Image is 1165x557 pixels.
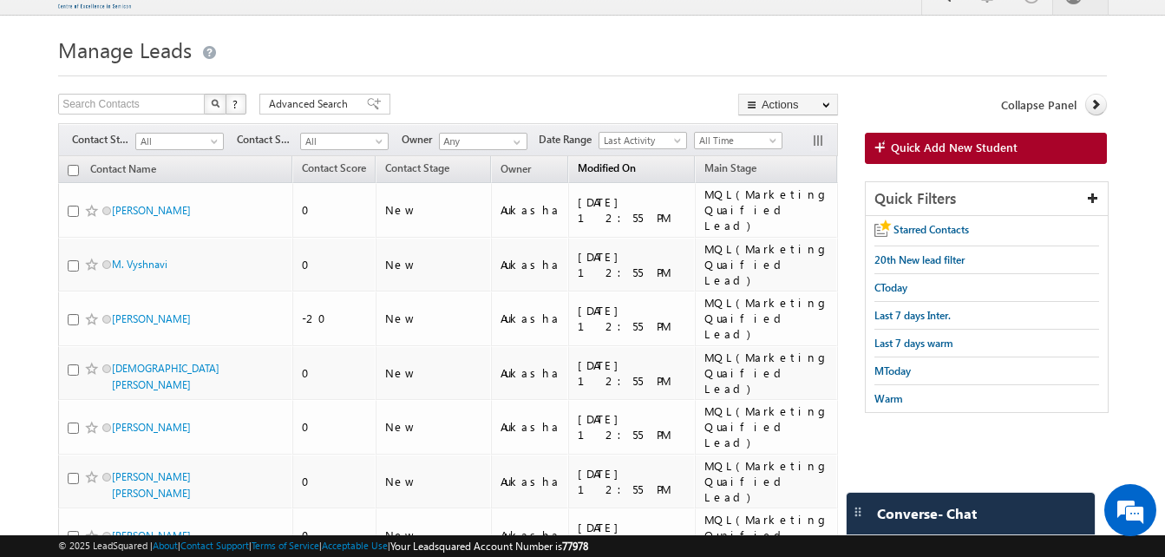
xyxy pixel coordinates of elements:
span: Advanced Search [269,96,353,112]
div: Aukasha [501,311,560,326]
div: Aukasha [501,202,560,218]
div: New [385,528,483,543]
span: Converse - Chat [877,506,977,521]
div: MQL(Marketing Quaified Lead) [704,458,829,505]
a: Show All Items [504,134,526,151]
a: Terms of Service [252,540,319,551]
span: Date Range [539,132,599,147]
div: -20 [302,311,368,326]
div: Aukasha [501,257,560,272]
span: Modified On [578,161,636,174]
div: [DATE] 12:55 PM [578,194,688,226]
span: Your Leadsquared Account Number is [390,540,588,553]
span: All Time [695,133,777,148]
div: 0 [302,202,368,218]
img: d_60004797649_company_0_60004797649 [29,91,73,114]
span: Last Activity [599,133,682,148]
button: ? [226,94,246,115]
div: [DATE] 12:55 PM [578,411,688,442]
a: [PERSON_NAME] [112,312,191,325]
a: Modified On [569,159,645,181]
span: Last 7 days warm [874,337,953,350]
div: Aukasha [501,419,560,435]
a: All Time [694,132,782,149]
span: ? [232,96,240,111]
div: New [385,419,483,435]
div: 0 [302,365,368,381]
a: [PERSON_NAME] [112,421,191,434]
div: 0 [302,528,368,543]
em: Start Chat [236,433,315,456]
span: MToday [874,364,911,377]
span: Manage Leads [58,36,192,63]
button: Actions [738,94,838,115]
span: Quick Add New Student [891,140,1018,155]
div: 0 [302,474,368,489]
div: New [385,257,483,272]
span: 77978 [562,540,588,553]
div: Quick Filters [866,182,1108,216]
div: Aukasha [501,474,560,489]
span: Owner [501,162,531,175]
span: All [301,134,383,149]
a: [PERSON_NAME] [112,529,191,542]
div: MQL(Marketing Quaified Lead) [704,403,829,450]
span: Collapse Panel [1001,97,1077,113]
div: [DATE] 12:55 PM [578,466,688,497]
span: All [136,134,219,149]
div: MQL(Marketing Quaified Lead) [704,350,829,396]
span: Warm [874,392,903,405]
a: About [153,540,178,551]
a: M. Vyshnavi [112,258,167,271]
div: [DATE] 12:55 PM [578,520,688,551]
a: All [300,133,389,150]
span: © 2025 LeadSquared | | | | | [58,538,588,554]
span: Last 7 days Inter. [874,309,951,322]
span: Contact Stage [385,161,449,174]
span: Contact Source [237,132,300,147]
div: [DATE] 12:55 PM [578,303,688,334]
img: Search [211,99,219,108]
a: Contact Score [293,159,375,181]
input: Type to Search [439,133,527,150]
div: Chat with us now [90,91,291,114]
span: Starred Contacts [893,223,969,236]
div: [DATE] 12:55 PM [578,249,688,280]
div: MQL(Marketing Quaified Lead) [704,295,829,342]
div: 0 [302,257,368,272]
a: [PERSON_NAME] [112,204,191,217]
a: Last Activity [599,132,687,149]
div: New [385,474,483,489]
span: Contact Score [302,161,366,174]
a: [DEMOGRAPHIC_DATA][PERSON_NAME] [112,362,219,391]
span: Contact Stage [72,132,135,147]
a: Quick Add New Student [865,133,1107,164]
div: New [385,365,483,381]
div: New [385,202,483,218]
div: Minimize live chat window [285,9,326,50]
a: [PERSON_NAME] [PERSON_NAME] [112,470,191,500]
span: Owner [402,132,439,147]
a: Acceptable Use [322,540,388,551]
a: Contact Name [82,160,165,182]
a: Contact Support [180,540,249,551]
div: Aukasha [501,528,560,543]
span: 20th New lead filter [874,253,965,266]
textarea: Type your message and hit 'Enter' [23,161,317,418]
div: MQL(Marketing Quaified Lead) [704,241,829,288]
a: Contact Stage [376,159,458,181]
span: Main Stage [704,161,756,174]
div: New [385,311,483,326]
div: 0 [302,419,368,435]
a: Main Stage [696,159,765,181]
input: Check all records [68,165,79,176]
div: [DATE] 12:55 PM [578,357,688,389]
img: carter-drag [851,505,865,519]
span: CToday [874,281,907,294]
a: All [135,133,224,150]
div: Aukasha [501,365,560,381]
div: MQL(Marketing Quaified Lead) [704,187,829,233]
